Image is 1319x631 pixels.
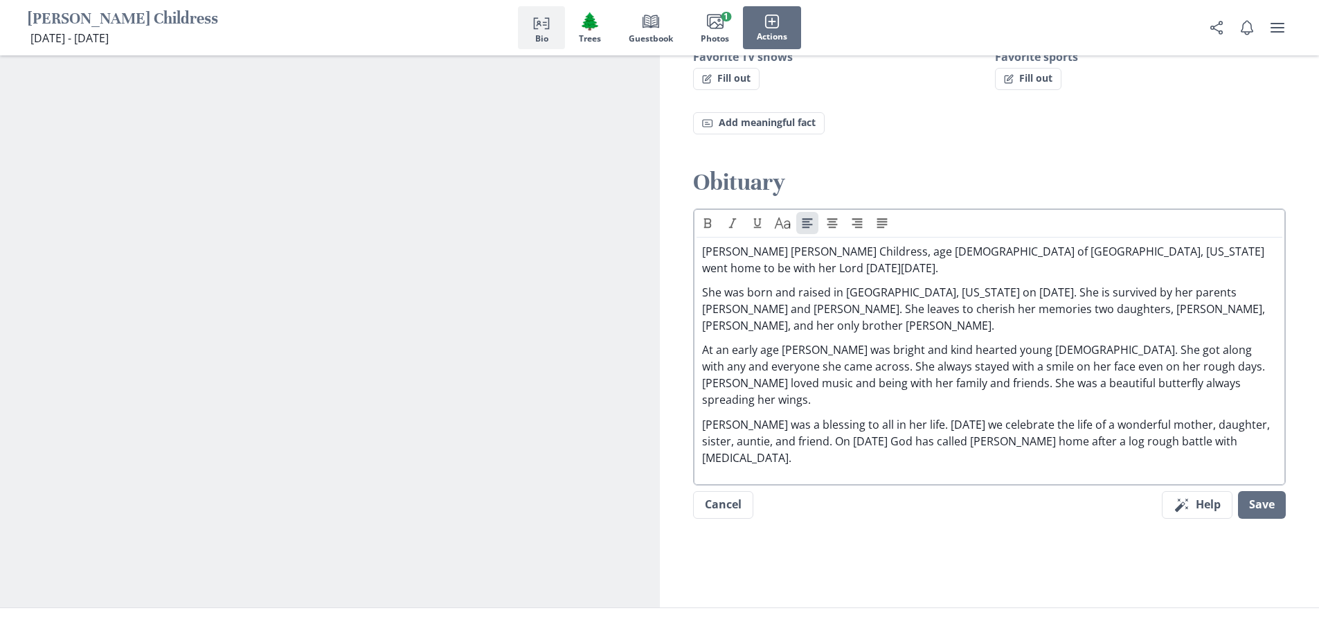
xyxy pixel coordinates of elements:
[693,48,984,65] h3: Favorite TV shows
[565,6,615,49] button: Trees
[701,34,729,44] span: Photos
[746,212,769,234] button: Underline
[721,12,731,21] span: 1
[821,212,843,234] button: Align center
[693,112,825,134] button: Add meaningful fact
[1233,14,1261,42] button: Notifications
[693,491,753,519] button: Cancel
[771,212,793,234] button: Heading
[580,11,600,31] span: Tree
[796,212,818,234] button: Align left
[702,243,1277,276] p: [PERSON_NAME] [PERSON_NAME] Childress, age [DEMOGRAPHIC_DATA] of [GEOGRAPHIC_DATA], [US_STATE] we...
[846,212,868,234] button: Align right
[1162,491,1232,519] button: Help
[1238,491,1286,519] button: Save
[28,9,218,30] h1: [PERSON_NAME] Childress
[579,34,601,44] span: Trees
[995,48,1286,65] h3: Favorite sports
[702,341,1277,408] p: At an early age [PERSON_NAME] was bright and kind hearted young [DEMOGRAPHIC_DATA]. She got along...
[721,212,744,234] button: Italic
[871,212,893,234] button: Align justify
[757,32,787,42] span: Actions
[702,416,1277,466] p: [PERSON_NAME] was a blessing to all in her life. [DATE] we celebrate the life of a wonderful moth...
[518,6,565,49] button: Bio
[1264,14,1291,42] button: user menu
[693,168,1286,197] h2: Obituary
[615,6,687,49] button: Guestbook
[995,68,1061,90] button: Fill out
[1203,14,1230,42] button: Share Obituary
[693,68,760,90] button: Fill out
[697,212,719,234] button: Bold
[535,34,548,44] span: Bio
[743,6,801,49] button: Actions
[687,6,743,49] button: Photos
[629,34,673,44] span: Guestbook
[702,284,1277,334] p: She was born and raised in [GEOGRAPHIC_DATA], [US_STATE] on [DATE]. She is survived by her parent...
[30,30,109,46] span: [DATE] - [DATE]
